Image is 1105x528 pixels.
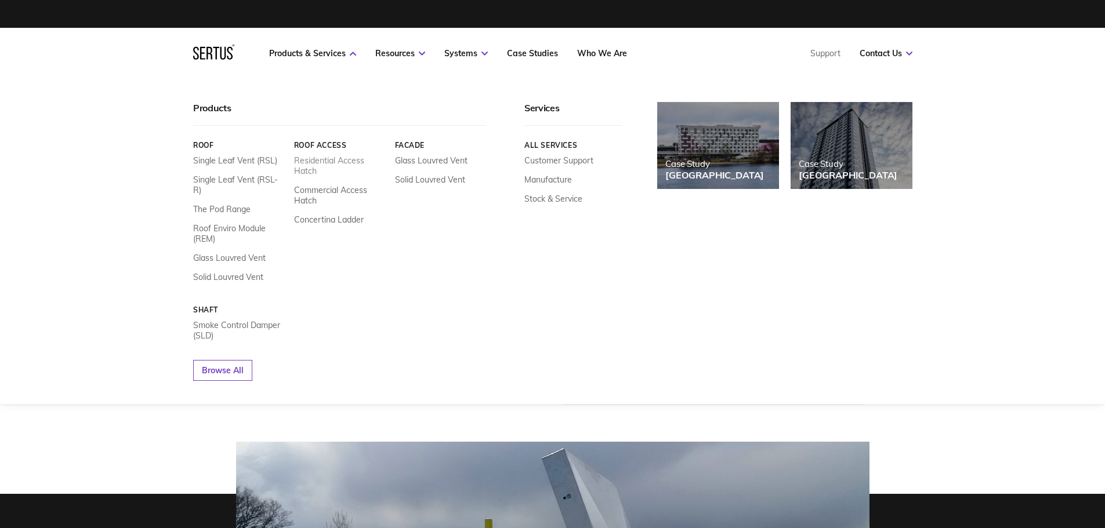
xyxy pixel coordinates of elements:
[269,48,356,59] a: Products & Services
[896,394,1105,528] iframe: Chat Widget
[193,102,487,126] div: Products
[193,320,285,341] a: Smoke Control Damper (SLD)
[524,155,593,166] a: Customer Support
[524,102,622,126] div: Services
[294,155,386,176] a: Residential Access Hatch
[665,158,764,169] div: Case Study
[193,305,285,314] a: Shaft
[193,174,285,195] a: Single Leaf Vent (RSL-R)
[524,174,572,185] a: Manufacture
[860,48,912,59] a: Contact Us
[507,48,558,59] a: Case Studies
[524,141,622,150] a: All services
[791,102,912,189] a: Case Study[GEOGRAPHIC_DATA]
[810,48,840,59] a: Support
[394,174,465,185] a: Solid Louvred Vent
[193,141,285,150] a: Roof
[577,48,627,59] a: Who We Are
[799,158,897,169] div: Case Study
[193,223,285,244] a: Roof Enviro Module (REM)
[394,155,467,166] a: Glass Louvred Vent
[193,360,252,381] a: Browse All
[657,102,779,189] a: Case Study[GEOGRAPHIC_DATA]
[799,169,897,181] div: [GEOGRAPHIC_DATA]
[193,204,251,214] a: The Pod Range
[193,155,277,166] a: Single Leaf Vent (RSL)
[193,253,266,263] a: Glass Louvred Vent
[294,214,363,225] a: Concertina Ladder
[394,141,487,150] a: Facade
[375,48,425,59] a: Resources
[193,272,263,282] a: Solid Louvred Vent
[294,141,386,150] a: Roof Access
[444,48,488,59] a: Systems
[665,169,764,181] div: [GEOGRAPHIC_DATA]
[294,185,386,206] a: Commercial Access Hatch
[524,194,582,204] a: Stock & Service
